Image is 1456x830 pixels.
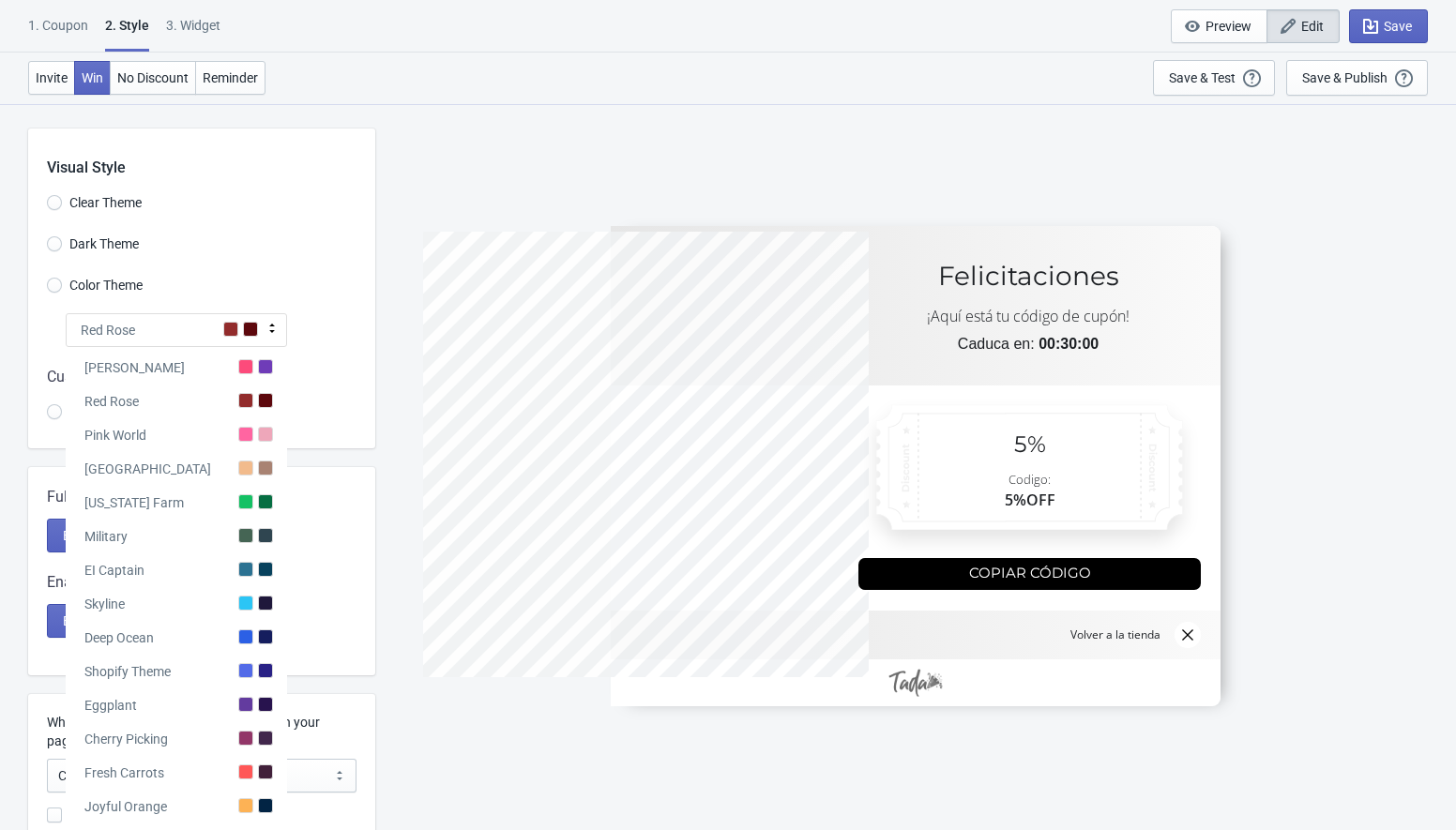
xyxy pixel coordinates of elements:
[69,234,139,253] span: Dark Theme
[84,797,167,816] div: Joyful Orange
[84,628,154,647] div: Deep Ocean
[1286,60,1428,96] button: Save & Publish
[1349,9,1428,43] button: Save
[84,358,185,377] div: [PERSON_NAME]
[1302,70,1388,85] div: Save & Publish
[1266,9,1340,43] button: Edit
[84,493,184,512] div: [US_STATE] Farm
[69,193,142,212] span: Clear Theme
[47,128,375,179] div: Visual Style
[63,613,102,628] span: Enable
[1384,19,1412,34] span: Save
[47,604,118,638] button: Enable
[28,16,88,49] div: 1. Coupon
[84,426,146,445] div: Pink World
[1169,70,1236,85] div: Save & Test
[47,571,225,594] span: Enable confettis animation
[28,61,75,95] button: Invite
[36,70,68,85] span: Invite
[1153,60,1275,96] button: Save & Test
[166,16,220,49] div: 3. Widget
[63,528,102,543] span: Enable
[1206,19,1251,34] span: Preview
[195,61,265,95] button: Reminder
[1301,19,1324,34] span: Edit
[84,662,171,681] div: Shopify Theme
[84,595,125,613] div: Skyline
[81,321,135,340] span: Red Rose
[47,519,118,552] button: Enable
[69,276,143,294] span: Color Theme
[82,70,103,85] span: Win
[84,696,137,715] div: Eggplant
[84,730,168,748] div: Cherry Picking
[117,70,189,85] span: No Discount
[84,392,139,411] div: Red Rose
[74,61,111,95] button: Win
[47,713,356,750] label: Where do you want to show the Widget on your page?
[105,16,149,52] div: 2 . Style
[84,527,128,546] div: Military
[203,70,258,85] span: Reminder
[1171,9,1267,43] button: Preview
[84,561,144,580] div: EI Captain
[110,61,196,95] button: No Discount
[47,486,155,508] span: Full wheel mode
[84,460,211,478] div: [GEOGRAPHIC_DATA]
